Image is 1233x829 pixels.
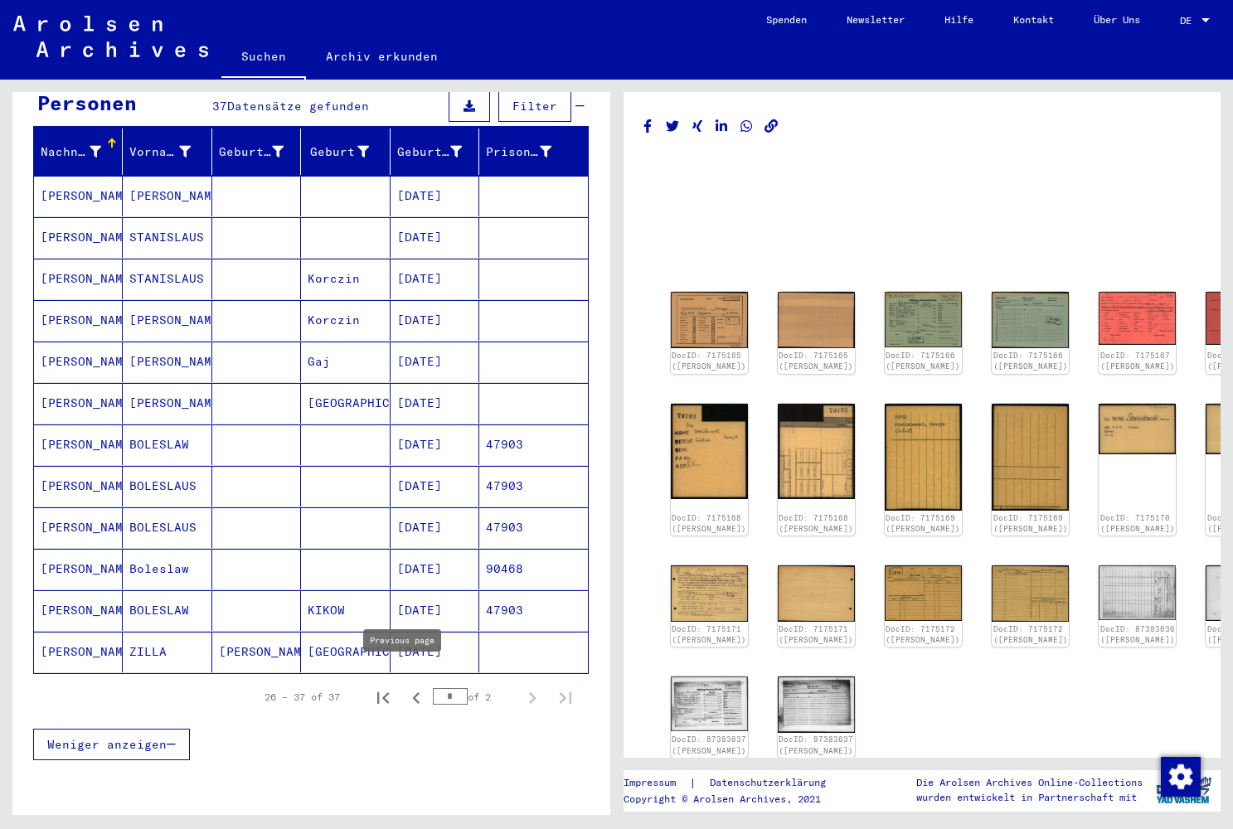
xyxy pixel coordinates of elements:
mat-cell: [PERSON_NAME] [34,217,123,258]
mat-header-cell: Geburtsname [212,128,301,175]
button: Share on Facebook [639,116,657,137]
div: Geburt‏ [308,138,389,165]
mat-cell: 47903 [479,507,587,548]
mat-cell: [PERSON_NAME] [34,590,123,631]
mat-header-cell: Nachname [34,128,123,175]
mat-header-cell: Geburtsdatum [391,128,479,175]
mat-cell: [DATE] [391,466,479,507]
mat-cell: [PERSON_NAME] [123,300,211,341]
img: 001.jpg [1099,565,1176,620]
mat-cell: [PERSON_NAME] [34,632,123,672]
mat-cell: [DATE] [391,424,479,465]
a: DocID: 7175168 ([PERSON_NAME]) [672,513,746,534]
img: 001.jpg [1099,404,1176,455]
img: 001.jpg [671,292,748,348]
mat-cell: Boleslaw [123,549,211,589]
a: DocID: 7175172 ([PERSON_NAME]) [886,624,960,645]
img: 002.jpg [992,404,1069,511]
mat-cell: BOLESLAW [123,424,211,465]
mat-cell: [PERSON_NAME] [34,549,123,589]
button: Share on WhatsApp [738,116,755,137]
button: Weniger anzeigen [33,729,190,760]
mat-header-cell: Vorname [123,128,211,175]
mat-cell: [DATE] [391,507,479,548]
span: Weniger anzeigen [47,737,167,752]
mat-header-cell: Prisoner # [479,128,587,175]
mat-cell: BOLESLAW [123,590,211,631]
mat-cell: [DATE] [391,549,479,589]
p: Copyright © Arolsen Archives, 2021 [624,792,846,807]
mat-header-cell: Geburt‏ [301,128,390,175]
mat-cell: [DATE] [391,342,479,382]
a: DocID: 7175166 ([PERSON_NAME]) [993,351,1068,371]
button: Share on Twitter [664,116,682,137]
mat-cell: [PERSON_NAME] [34,466,123,507]
button: Filter [498,90,571,122]
img: 001.jpg [1099,292,1176,345]
img: Arolsen_neg.svg [13,16,208,57]
mat-cell: BOLESLAUS [123,507,211,548]
mat-cell: STANISLAUS [123,217,211,258]
a: Impressum [624,774,689,792]
mat-cell: [DATE] [391,217,479,258]
mat-cell: [PERSON_NAME] [34,507,123,548]
a: DocID: 7175170 ([PERSON_NAME]) [1100,513,1175,534]
a: DocID: 7175168 ([PERSON_NAME]) [779,513,853,534]
a: Suchen [221,36,306,80]
mat-cell: [PERSON_NAME] [34,300,123,341]
mat-cell: Gaj [301,342,390,382]
div: Prisoner # [486,138,571,165]
mat-cell: [DATE] [391,176,479,216]
mat-cell: ZILLA [123,632,211,672]
mat-cell: [PERSON_NAME] [123,176,211,216]
div: of 2 [433,689,516,705]
mat-cell: [PERSON_NAME] [34,176,123,216]
span: Filter [512,99,557,114]
span: DE [1180,15,1198,27]
mat-cell: 47903 [479,424,587,465]
div: Geburtsname [219,143,284,161]
mat-cell: [DATE] [391,259,479,299]
img: 001.jpg [671,676,748,730]
button: Share on Xing [689,116,706,137]
button: First page [367,681,400,714]
a: DocID: 7175171 ([PERSON_NAME]) [672,624,746,645]
div: Vorname [129,143,190,161]
img: 002.jpg [992,292,1069,348]
mat-cell: [DATE] [391,590,479,631]
a: DocID: 7175169 ([PERSON_NAME]) [886,513,960,534]
div: Geburt‏ [308,143,368,161]
mat-cell: BOLESLAUS [123,466,211,507]
mat-cell: [PERSON_NAME] [123,342,211,382]
mat-cell: 47903 [479,590,587,631]
mat-cell: [PERSON_NAME] [34,259,123,299]
div: Prisoner # [486,143,551,161]
a: Datenschutzerklärung [697,774,846,792]
div: Personen [37,88,137,118]
mat-cell: [PERSON_NAME] [212,632,301,672]
mat-cell: [DATE] [391,300,479,341]
mat-cell: 90468 [479,549,587,589]
img: 002.jpg [778,565,855,622]
div: Geburtsdatum [397,143,462,161]
mat-cell: Korczin [301,259,390,299]
div: 26 – 37 of 37 [265,690,340,705]
div: Nachname [41,143,101,161]
mat-cell: [GEOGRAPHIC_DATA] [301,632,390,672]
a: DocID: 7175172 ([PERSON_NAME]) [993,624,1068,645]
mat-cell: Korczin [301,300,390,341]
button: Next page [516,681,549,714]
div: Geburtsdatum [397,138,483,165]
mat-cell: [PERSON_NAME] [34,342,123,382]
button: Share on LinkedIn [713,116,731,137]
button: Copy link [763,116,780,137]
span: 37 [212,99,227,114]
p: wurden entwickelt in Partnerschaft mit [916,790,1143,805]
mat-cell: [PERSON_NAME] [34,424,123,465]
a: DocID: 7175165 ([PERSON_NAME]) [672,351,746,371]
mat-cell: STANISLAUS [123,259,211,299]
img: 001.jpg [671,565,748,621]
a: Archiv erkunden [306,36,458,76]
a: DocID: 7175166 ([PERSON_NAME]) [886,351,960,371]
a: DocID: 87383637 ([PERSON_NAME]) [672,734,746,755]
